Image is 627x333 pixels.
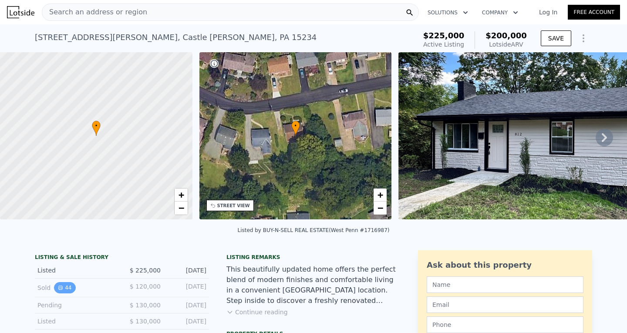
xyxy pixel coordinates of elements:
div: • [291,121,300,136]
div: [DATE] [168,266,206,275]
span: Active Listing [423,41,464,48]
a: Zoom in [175,188,188,202]
button: SAVE [541,30,571,46]
input: Phone [427,316,583,333]
span: + [378,189,383,200]
button: Solutions [421,5,475,20]
input: Email [427,296,583,313]
div: LISTING & SALE HISTORY [35,254,209,262]
div: Listed [37,317,115,326]
span: Search an address or region [42,7,147,17]
div: This beautifully updated home offers the perfect blend of modern finishes and comfortable living ... [226,264,401,306]
span: $200,000 [485,31,527,40]
button: Continue reading [226,308,288,316]
span: • [291,122,300,130]
div: Ask about this property [427,259,583,271]
div: Sold [37,282,115,293]
div: Listed [37,266,115,275]
div: Pending [37,301,115,309]
a: Log In [529,8,568,17]
button: Company [475,5,525,20]
span: + [178,189,184,200]
a: Zoom out [175,202,188,215]
span: − [378,202,383,213]
div: [DATE] [168,282,206,293]
input: Name [427,276,583,293]
span: $ 130,000 [130,302,161,309]
div: [DATE] [168,317,206,326]
button: Show Options [575,30,592,47]
span: • [92,122,101,130]
button: View historical data [54,282,75,293]
span: $ 120,000 [130,283,161,290]
div: Listed by BUY-N-SELL REAL ESTATE (West Penn #1716987) [237,227,389,233]
a: Free Account [568,5,620,20]
div: • [92,121,101,136]
div: STREET VIEW [217,202,250,209]
span: $ 130,000 [130,318,161,325]
span: $225,000 [423,31,465,40]
div: Lotside ARV [485,40,527,49]
span: $ 225,000 [130,267,161,274]
span: − [178,202,184,213]
div: Listing remarks [226,254,401,261]
a: Zoom out [374,202,387,215]
div: [DATE] [168,301,206,309]
img: Lotside [7,6,34,18]
a: Zoom in [374,188,387,202]
div: [STREET_ADDRESS][PERSON_NAME] , Castle [PERSON_NAME] , PA 15234 [35,31,317,44]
